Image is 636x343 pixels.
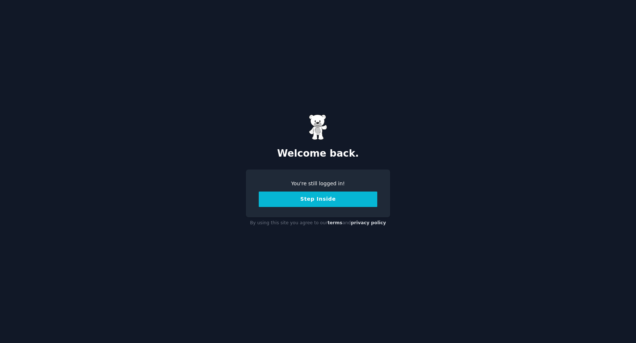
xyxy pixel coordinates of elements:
div: By using this site you agree to our and [246,217,390,229]
a: terms [328,220,342,225]
a: Step Inside [259,196,377,202]
button: Step Inside [259,192,377,207]
a: privacy policy [351,220,386,225]
div: You're still logged in! [259,180,377,187]
img: Gummy Bear [309,114,327,140]
h2: Welcome back. [246,148,390,160]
